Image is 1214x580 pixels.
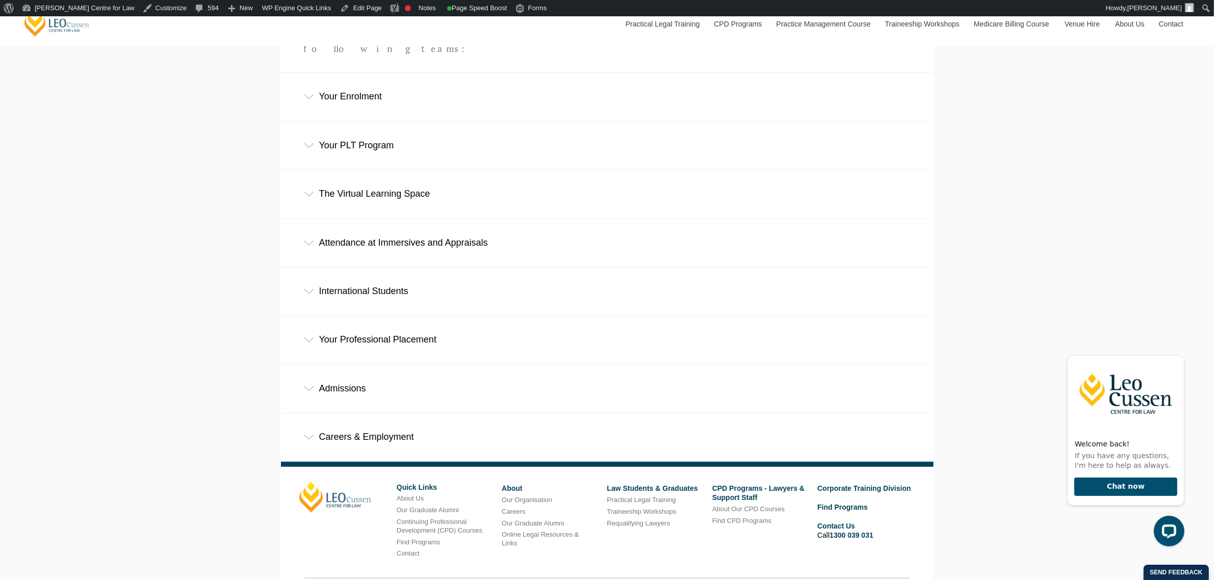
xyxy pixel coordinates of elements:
a: Medicare Billing Course [966,2,1057,46]
a: Our Graduate Alumni [397,506,459,514]
div: Your PLT Program [281,122,934,169]
li: Call [817,520,915,541]
a: Traineeship Workshops [607,508,676,515]
div: Your Professional Placement [281,316,934,363]
a: 1300 039 031 [830,531,873,539]
a: Contact [397,549,420,557]
a: Our Graduate Alumni [502,519,564,527]
a: About Us [397,494,424,502]
a: Practical Legal Training [618,2,707,46]
a: Requalifying Lawyers [607,519,670,527]
a: Continuing Professional Development (CPD) Courses [397,518,482,534]
a: Traineeship Workshops [877,2,966,46]
a: CPD Programs - Lawyers & Support Staff [712,484,805,502]
iframe: LiveChat chat widget [1059,336,1189,555]
a: Contact [1151,2,1191,46]
a: Careers [502,508,525,515]
a: Online Legal Resources & Links [502,531,579,547]
a: Find Programs [817,503,868,511]
a: Contact Us [817,522,855,530]
div: Focus keyphrase not set [405,5,411,11]
a: Corporate Training Division [817,484,911,492]
div: The Virtual Learning Space [281,170,934,218]
a: About Our CPD Courses [712,505,785,513]
a: Our Organisation [502,496,552,504]
div: Admissions [281,365,934,412]
span: [PERSON_NAME] [1127,4,1182,12]
p: To enable us to assist you promptly and effectively, you can direct your queries to the following... [304,3,548,54]
div: Your Enrolment [281,73,934,120]
a: Law Students & Graduates [607,484,698,492]
h6: Quick Links [397,484,494,491]
div: International Students [281,268,934,315]
a: Find Programs [397,538,440,546]
div: Attendance at Immersives and Appraisals [281,219,934,267]
a: [PERSON_NAME] [299,482,371,513]
div: Careers & Employment [281,413,934,461]
a: Practical Legal Training [607,496,676,504]
a: About Us [1107,2,1151,46]
a: [PERSON_NAME] Centre for Law [23,8,91,37]
a: Venue Hire [1057,2,1107,46]
a: About [502,484,522,492]
a: Practice Management Course [769,2,877,46]
a: CPD Programs [706,2,768,46]
a: Find CPD Programs [712,517,771,524]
